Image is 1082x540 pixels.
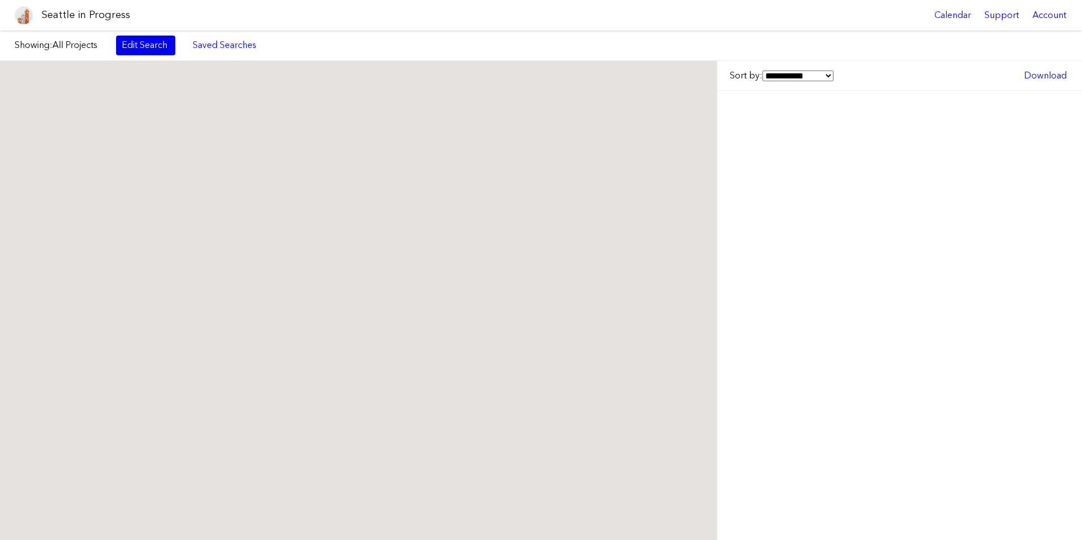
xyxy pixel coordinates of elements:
[762,71,833,81] select: Sort by:
[730,69,833,82] label: Sort by:
[116,36,175,55] a: Edit Search
[187,36,263,55] a: Saved Searches
[15,39,105,51] label: Showing:
[1018,66,1072,85] a: Download
[15,6,33,24] img: favicon-96x96.png
[52,39,97,50] span: All Projects
[42,8,130,22] h1: Seattle in Progress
